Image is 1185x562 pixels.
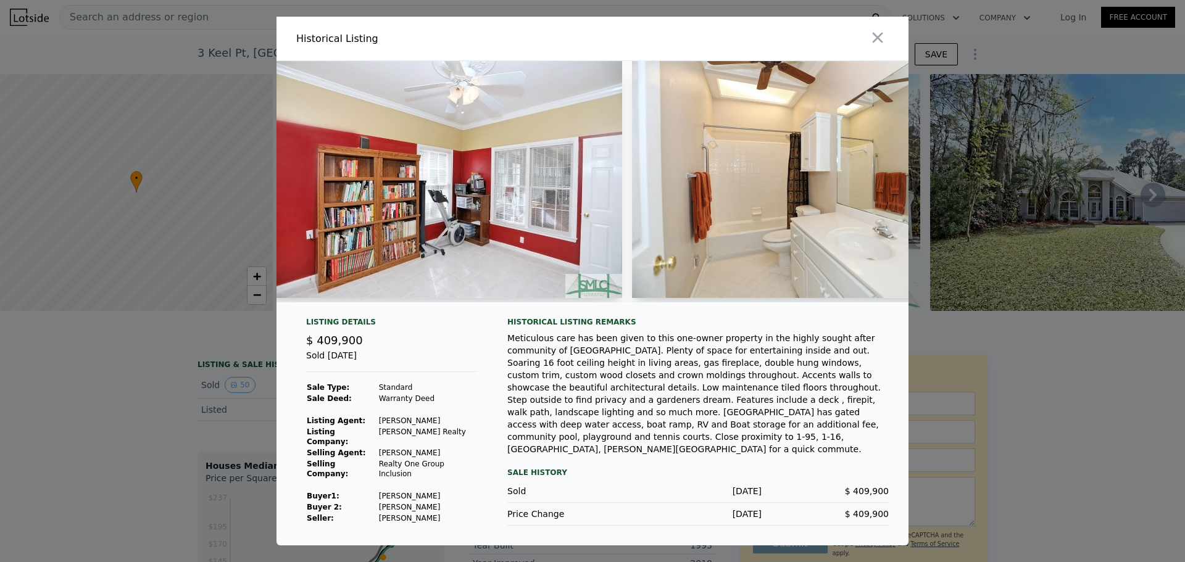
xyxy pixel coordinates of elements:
strong: Buyer 1 : [307,492,339,500]
div: [DATE] [634,508,762,520]
div: Sold [DATE] [306,349,478,372]
td: Warranty Deed [378,393,478,404]
div: Historical Listing remarks [507,317,889,327]
td: [PERSON_NAME] [378,447,478,458]
td: Realty One Group Inclusion [378,458,478,479]
div: Price Change [507,508,634,520]
td: [PERSON_NAME] [378,490,478,502]
strong: Sale Deed: [307,394,352,403]
div: Listing Details [306,317,478,332]
div: Sold [507,485,634,497]
strong: Listing Company: [307,428,348,446]
td: Standard [378,382,478,393]
td: [PERSON_NAME] [378,415,478,426]
td: [PERSON_NAME] [378,513,478,524]
strong: Sale Type: [307,383,349,392]
strong: Seller : [307,514,334,523]
div: Meticulous care has been given to this one-owner property in the highly sought after community of... [507,332,889,455]
span: $ 409,900 [845,509,889,519]
div: Historical Listing [296,31,588,46]
img: Property Img [632,61,987,298]
div: [DATE] [634,485,762,497]
img: Property Img [267,61,622,298]
strong: Listing Agent: [307,416,365,425]
strong: Selling Company: [307,460,348,478]
td: [PERSON_NAME] [378,502,478,513]
strong: Selling Agent: [307,448,366,457]
div: Sale History [507,465,889,480]
td: [PERSON_NAME] Realty [378,426,478,447]
span: $ 409,900 [306,334,363,347]
span: $ 409,900 [845,486,889,496]
strong: Buyer 2: [307,503,342,511]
